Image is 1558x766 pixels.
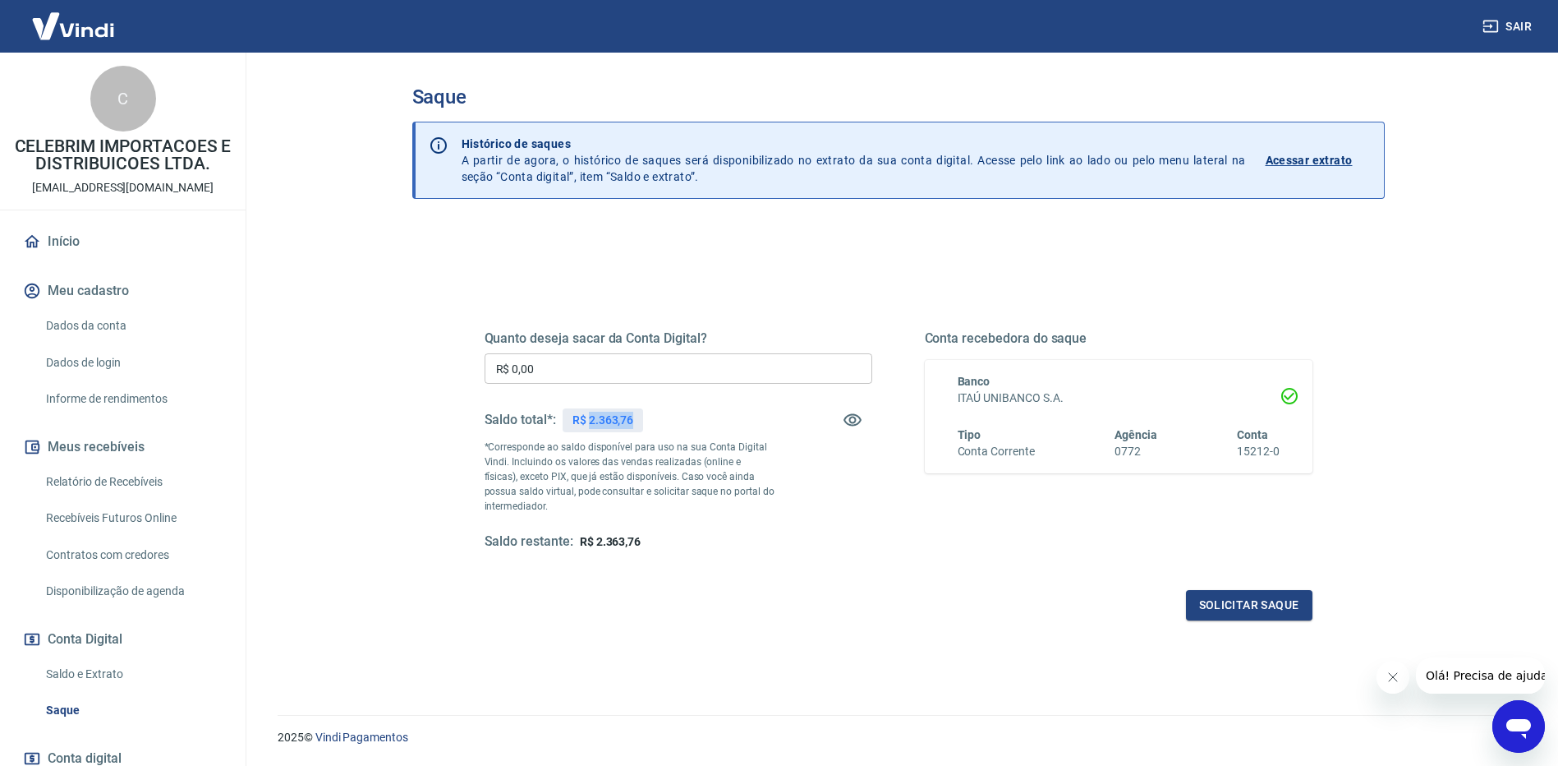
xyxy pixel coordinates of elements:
[485,330,872,347] h5: Quanto deseja sacar da Conta Digital?
[20,429,226,465] button: Meus recebíveis
[1376,661,1409,694] iframe: Fechar mensagem
[462,136,1246,152] p: Histórico de saques
[1237,443,1280,460] h6: 15212-0
[278,729,1519,746] p: 2025 ©
[485,412,556,428] h5: Saldo total*:
[90,66,156,132] div: C
[958,375,990,388] span: Banco
[1479,12,1538,42] button: Sair
[462,136,1246,185] p: A partir de agora, o histórico de saques será disponibilizado no extrato da sua conta digital. Ac...
[39,309,226,343] a: Dados da conta
[1186,590,1312,621] button: Solicitar saque
[958,428,981,441] span: Tipo
[1492,700,1545,753] iframe: Botão para abrir a janela de mensagens
[1266,152,1353,168] p: Acessar extrato
[13,138,232,173] p: CELEBRIM IMPORTACOES E DISTRIBUICOES LTDA.
[39,658,226,691] a: Saldo e Extrato
[39,694,226,727] a: Saque
[572,412,633,429] p: R$ 2.363,76
[20,621,226,658] button: Conta Digital
[39,346,226,380] a: Dados de login
[412,85,1385,108] h3: Saque
[958,443,1035,460] h6: Conta Corrente
[32,179,214,196] p: [EMAIL_ADDRESS][DOMAIN_NAME]
[1237,428,1268,441] span: Conta
[39,538,226,572] a: Contratos com credores
[485,440,775,514] p: *Corresponde ao saldo disponível para uso na sua Conta Digital Vindi. Incluindo os valores das ve...
[20,273,226,309] button: Meu cadastro
[10,12,138,25] span: Olá! Precisa de ajuda?
[485,533,573,551] h5: Saldo restante:
[39,465,226,499] a: Relatório de Recebíveis
[1416,658,1545,694] iframe: Mensagem da empresa
[315,731,408,744] a: Vindi Pagamentos
[1114,428,1157,441] span: Agência
[958,390,1280,407] h6: ITAÚ UNIBANCO S.A.
[20,1,126,51] img: Vindi
[925,330,1312,347] h5: Conta recebedora do saque
[39,574,226,608] a: Disponibilização de agenda
[1266,136,1371,185] a: Acessar extrato
[580,535,641,548] span: R$ 2.363,76
[39,501,226,535] a: Recebíveis Futuros Online
[20,224,226,260] a: Início
[39,382,226,416] a: Informe de rendimentos
[1114,443,1157,460] h6: 0772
